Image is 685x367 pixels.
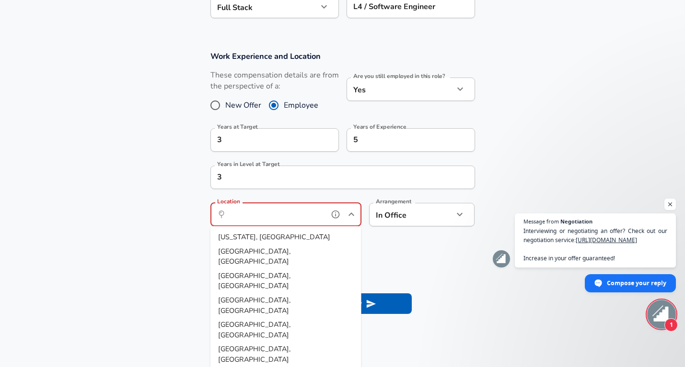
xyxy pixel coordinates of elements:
span: [GEOGRAPHIC_DATA], [GEOGRAPHIC_DATA] [218,320,290,340]
input: 7 [347,128,454,152]
div: In Office [369,203,440,226]
span: [GEOGRAPHIC_DATA], [GEOGRAPHIC_DATA] [218,246,290,266]
span: 1 [664,318,678,332]
label: Years of Experience [353,124,406,130]
label: Years in Level at Target [217,161,280,167]
span: [US_STATE], [GEOGRAPHIC_DATA] [218,232,330,242]
div: Open chat [647,300,676,329]
span: Compose your reply [607,275,666,291]
span: Message from [523,219,559,224]
label: Years at Target [217,124,258,130]
button: help [328,207,343,222]
span: New Offer [225,100,261,111]
span: [GEOGRAPHIC_DATA], [GEOGRAPHIC_DATA] [218,270,290,290]
label: Are you still employed in this role? [353,73,445,79]
span: [GEOGRAPHIC_DATA], [GEOGRAPHIC_DATA] [218,295,290,315]
button: Close [345,208,358,221]
span: Negotiation [560,219,592,224]
input: 1 [210,166,454,189]
span: Employee [284,100,318,111]
span: [GEOGRAPHIC_DATA], [GEOGRAPHIC_DATA] [218,344,290,364]
label: Location [217,199,240,204]
span: Interviewing or negotiating an offer? Check out our negotiation service: Increase in your offer g... [523,226,667,263]
div: Yes [347,78,454,101]
label: Arrangement [376,199,411,204]
label: These compensation details are from the perspective of a: [210,70,339,92]
h3: Work Experience and Location [210,51,475,62]
input: 0 [210,128,318,152]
